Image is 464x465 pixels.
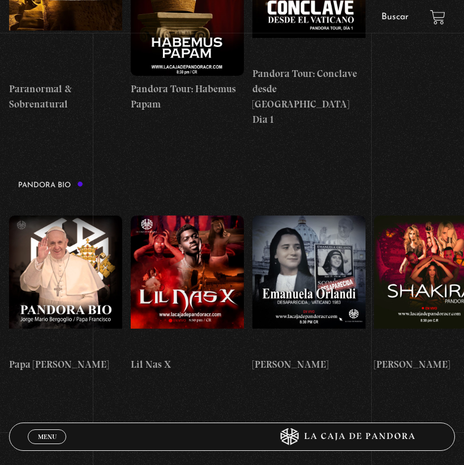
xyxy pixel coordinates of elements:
[381,12,409,21] a: Buscar
[131,200,244,387] a: Lil Nas X
[18,181,83,189] h3: Pandora Bio
[131,357,244,372] h4: Lil Nas X
[9,357,122,372] h4: Papa [PERSON_NAME]
[131,81,244,112] h4: Pandora Tour: Habemus Papam
[9,200,122,387] a: Papa [PERSON_NAME]
[9,81,122,112] h4: Paranormal & Sobrenatural
[252,357,366,372] h4: [PERSON_NAME]
[430,10,445,25] a: View your shopping cart
[38,433,57,440] span: Menu
[252,66,366,127] h4: Pandora Tour: Conclave desde [GEOGRAPHIC_DATA] Dia 1
[252,200,366,387] a: [PERSON_NAME]
[34,443,61,451] span: Cerrar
